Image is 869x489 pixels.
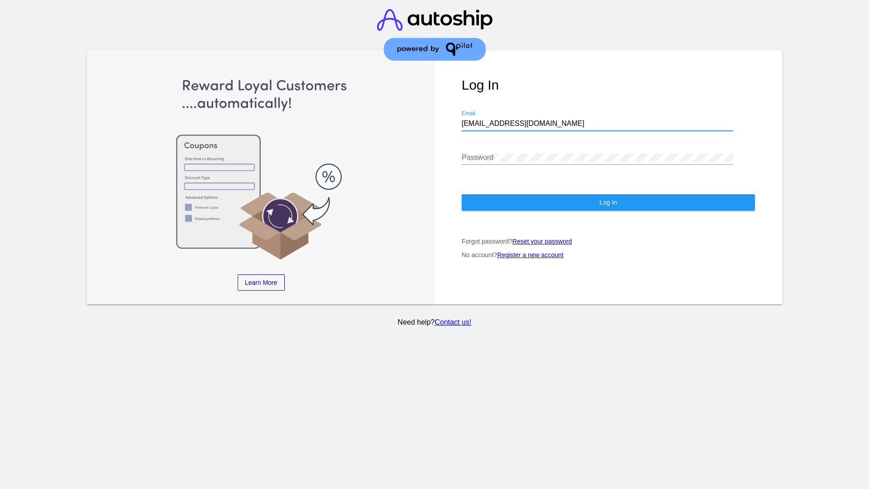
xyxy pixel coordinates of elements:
[512,238,572,245] a: Reset your password
[599,199,617,206] span: Log In
[238,274,285,291] a: Learn More
[245,279,277,286] span: Learn More
[462,238,755,245] p: Forgot password?
[462,77,755,93] h1: Log In
[115,77,408,261] img: Apply Coupons Automatically to Scheduled Orders with QPilot
[86,318,784,326] p: Need help?
[497,251,563,259] a: Register a new account
[462,194,755,211] button: Log In
[434,318,471,326] a: Contact us!
[462,251,755,259] p: No account?
[462,120,733,128] input: Email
